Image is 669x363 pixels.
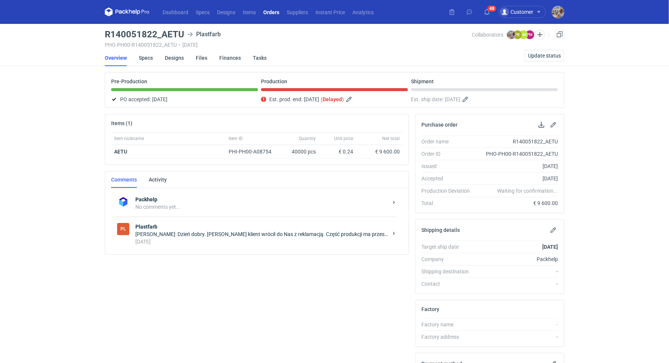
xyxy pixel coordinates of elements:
div: Factory name [421,321,476,328]
div: Target ship date [421,243,476,251]
a: AETU [114,149,127,155]
div: Est. ship date: [411,95,558,104]
a: Overview [105,50,127,66]
button: Download PO [537,120,546,129]
div: Factory address [421,333,476,341]
strong: [DATE] [542,244,558,250]
a: Designs [213,7,239,16]
div: - [476,268,558,275]
a: Activity [149,171,167,188]
button: 48 [481,6,493,18]
div: Shipping destination [421,268,476,275]
h2: Purchase order [421,122,458,128]
img: Michał Palasek [507,30,516,39]
div: No comments yet... [135,203,388,211]
div: [PERSON_NAME]: Dzień dobry. [PERSON_NAME] klient wrócił do Nas z reklamacją. Część produkcji ma p... [135,230,388,238]
strong: Packhelp [135,196,388,203]
div: PHO-PH00-R140051822_AETU [DATE] [105,42,472,48]
span: Collaborators [472,32,504,38]
div: € 0.24 [322,148,353,155]
div: Order name [421,138,476,145]
button: Edit estimated shipping date [462,95,471,104]
div: R140051822_AETU [476,138,558,145]
div: Contact [421,280,476,288]
div: [DATE] [135,238,388,245]
a: Specs [139,50,153,66]
div: Plastfarb [117,223,129,235]
div: PHI-PH00-A08754 [229,148,279,155]
h2: Items (1) [111,120,132,126]
div: PO accepted: [111,95,258,104]
a: Finances [219,50,241,66]
span: Update status [528,53,561,58]
a: Designs [165,50,184,66]
em: Waiting for confirmation... [497,187,558,195]
div: € 9 600.00 [476,199,558,207]
img: Packhelp [117,196,129,208]
div: Order ID [421,150,476,158]
div: Customer [500,7,533,16]
p: Production [261,78,287,84]
a: Files [196,50,207,66]
a: Orders [260,7,283,16]
a: Comments [111,171,137,188]
span: Unit price [334,136,353,142]
div: [DATE] [476,175,558,182]
button: Edit purchase order [549,120,558,129]
span: [DATE] [152,95,167,104]
div: Packhelp [476,255,558,263]
div: - [476,333,558,341]
div: Issued [421,162,476,170]
span: Item nickname [114,136,144,142]
h2: Factory [421,306,439,312]
div: Plastfarb [187,30,221,39]
a: Specs [192,7,213,16]
div: 40000 pcs [282,145,319,159]
span: [DATE] [304,95,319,104]
figcaption: AM [519,30,528,39]
div: Est. prod. end: [261,95,408,104]
div: - [476,280,558,288]
a: Items [239,7,260,16]
strong: Delayed [323,96,342,102]
div: Production Deviation [421,187,476,195]
a: Suppliers [283,7,312,16]
span: [DATE] [445,95,460,104]
span: Item ID [229,136,243,142]
figcaption: PM [525,30,534,39]
img: Michał Palasek [552,6,564,18]
em: ) [342,96,344,102]
a: Analytics [349,7,377,16]
h3: R140051822_AETU [105,30,184,39]
h2: Shipping details [421,227,460,233]
a: Instant Price [312,7,349,16]
a: Tasks [253,50,267,66]
span: Quantity [299,136,316,142]
svg: Packhelp Pro [105,7,150,16]
span: Net total [382,136,400,142]
em: ( [321,96,323,102]
div: PHO-PH00-R140051822_AETU [476,150,558,158]
div: - [476,321,558,328]
figcaption: PB [513,30,522,39]
button: Update status [525,50,564,62]
p: Pre-Production [111,78,147,84]
a: Dashboard [159,7,192,16]
div: [DATE] [476,162,558,170]
a: Duplicate [555,30,564,39]
button: Edit estimated production end date [345,95,354,104]
button: Customer [499,6,552,18]
strong: Plastfarb [135,223,388,230]
div: Total [421,199,476,207]
p: Shipment [411,78,434,84]
div: Accepted [421,175,476,182]
button: Edit collaborators [535,30,545,40]
button: Edit shipping details [549,226,558,235]
span: • [179,42,180,48]
figcaption: Pl [117,223,129,235]
div: Company [421,255,476,263]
